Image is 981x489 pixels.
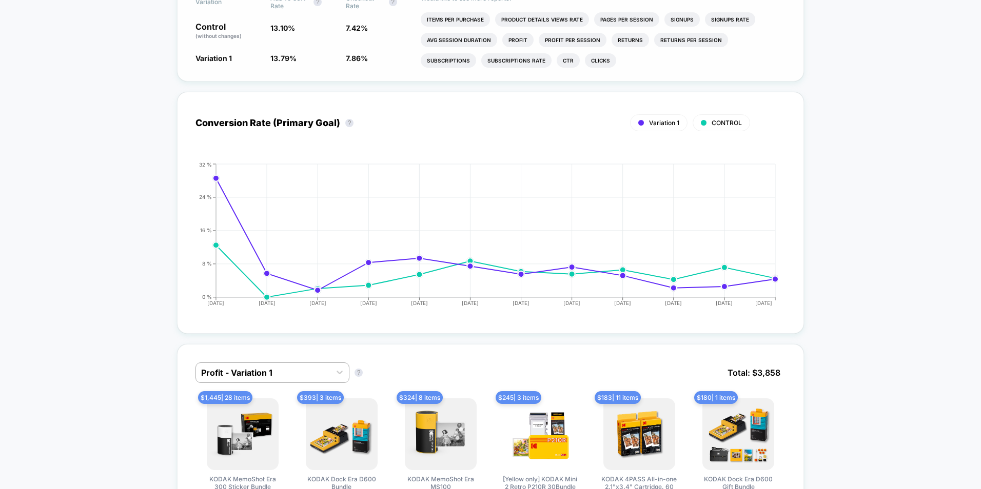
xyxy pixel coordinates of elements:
img: KODAK 4PASS All-in-one 2.1"x3.4" Cartridge, 60 Photos (ICRG-260) [603,398,675,470]
tspan: [DATE] [360,300,377,306]
li: Profit [502,33,534,47]
li: Signups [664,12,700,27]
tspan: [DATE] [411,300,428,306]
li: Profit Per Session [539,33,606,47]
span: 13.79 % [270,54,297,63]
tspan: [DATE] [563,300,580,306]
tspan: 8 % [202,260,212,267]
tspan: [DATE] [309,300,326,306]
span: Variation 1 [649,119,679,127]
tspan: 32 % [199,161,212,167]
li: Returns [612,33,649,47]
img: KODAK Dock Era D600 Bundle [306,398,378,470]
tspan: [DATE] [207,300,224,306]
span: Total: $ 3,858 [722,362,786,383]
img: KODAK MemoShot Era 300 Sticker Bundle [207,398,279,470]
tspan: 24 % [199,194,212,200]
tspan: [DATE] [756,300,773,306]
button: ? [355,369,363,377]
span: 13.10 % [270,24,295,32]
li: Avg Session Duration [421,33,497,47]
span: 7.86 % [346,54,368,63]
span: (without changes) [195,33,242,39]
tspan: [DATE] [513,300,529,306]
li: Pages Per Session [594,12,659,27]
span: $ 393 | 3 items [297,391,344,404]
tspan: 0 % [202,294,212,300]
span: $ 324 | 8 items [397,391,443,404]
li: Clicks [585,53,616,68]
span: Variation 1 [195,54,232,63]
button: ? [345,119,354,127]
li: Subscriptions [421,53,476,68]
tspan: 16 % [200,227,212,233]
tspan: [DATE] [462,300,479,306]
li: Subscriptions Rate [481,53,552,68]
img: KODAK MemoShot Era MS100 [405,398,477,470]
li: Items Per Purchase [421,12,490,27]
div: CONVERSION_RATE [185,161,775,315]
tspan: [DATE] [614,300,631,306]
span: 7.42 % [346,24,368,32]
span: $ 1,445 | 28 items [198,391,252,404]
span: $ 180 | 1 items [694,391,738,404]
li: Ctr [557,53,580,68]
img: KODAK Dock Era D600 Gift Bundle [702,398,774,470]
tspan: [DATE] [258,300,275,306]
p: Control [195,23,260,40]
span: $ 245 | 3 items [496,391,541,404]
span: CONTROL [712,119,742,127]
li: Signups Rate [705,12,755,27]
li: Product Details Views Rate [495,12,589,27]
img: [Yellow only] KODAK Mini 2 Retro P210R 30Bundle [504,398,576,470]
li: Returns Per Session [654,33,728,47]
tspan: [DATE] [665,300,682,306]
span: $ 183 | 11 items [595,391,641,404]
tspan: [DATE] [716,300,733,306]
